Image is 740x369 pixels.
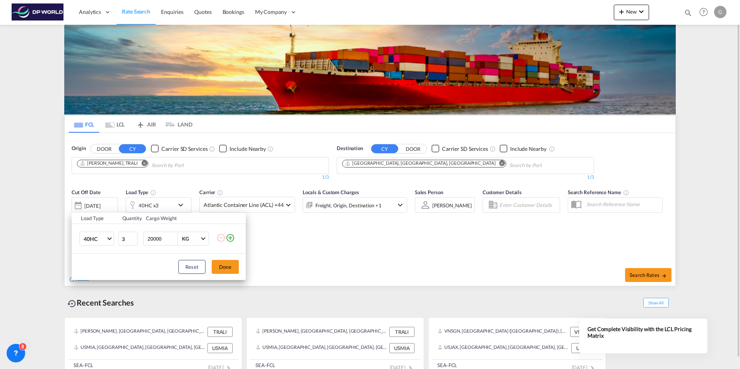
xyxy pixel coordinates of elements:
span: 40HC [84,235,106,243]
md-icon: icon-plus-circle-outline [226,233,235,243]
th: Quantity [118,213,142,224]
button: Done [212,260,239,274]
md-icon: icon-minus-circle-outline [216,233,226,243]
div: Cargo Weight [146,215,212,222]
md-select: Choose: 40HC [79,232,114,246]
input: Qty [118,232,138,246]
div: KG [182,236,189,242]
th: Load Type [72,213,118,224]
button: Reset [178,260,206,274]
input: Enter Weight [147,232,178,245]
